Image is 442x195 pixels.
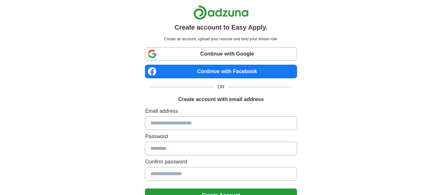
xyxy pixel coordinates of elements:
[146,36,295,42] p: Create an account, upload your resume and land your dream role.
[145,133,297,140] label: Password
[214,84,228,90] span: OR
[145,65,297,78] a: Continue with Facebook
[193,5,249,20] img: Adzuna logo
[175,22,267,32] h1: Create account to Easy Apply.
[145,47,297,61] a: Continue with Google
[145,107,297,115] label: Email address
[178,96,264,103] h1: Create account with email address
[145,158,297,166] label: Confirm password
